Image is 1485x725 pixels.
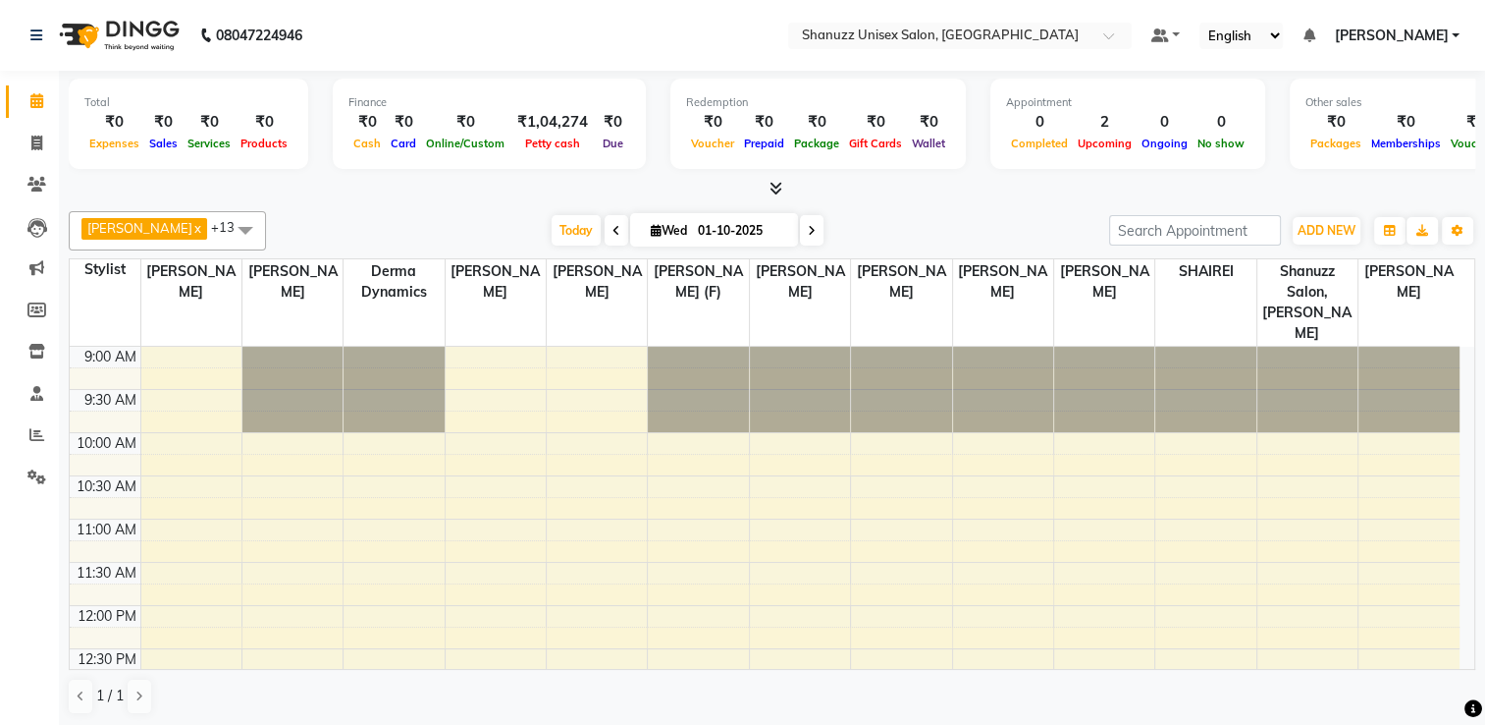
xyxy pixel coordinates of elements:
span: Today [552,215,601,246]
div: ₹0 [907,111,950,134]
span: Card [386,137,421,150]
span: Online/Custom [421,137,509,150]
div: 10:00 AM [73,433,140,454]
div: Stylist [70,259,140,280]
span: [PERSON_NAME] [953,259,1053,305]
div: 9:30 AM [80,390,140,411]
a: x [192,220,201,236]
button: ADD NEW [1293,217,1360,245]
div: ₹0 [348,111,386,134]
div: ₹1,04,274 [509,111,596,134]
span: Packages [1305,137,1366,150]
div: ₹0 [844,111,907,134]
span: [PERSON_NAME] [547,259,647,305]
div: ₹0 [183,111,236,134]
span: [PERSON_NAME] [141,259,241,305]
span: Due [598,137,628,150]
div: 11:30 AM [73,563,140,584]
div: 9:00 AM [80,347,140,367]
div: ₹0 [1366,111,1446,134]
b: 08047224946 [216,8,302,63]
input: 2025-10-01 [692,216,790,246]
span: Shanuzz Salon, [PERSON_NAME] [1257,259,1357,346]
div: ₹0 [236,111,292,134]
div: ₹0 [1305,111,1366,134]
div: ₹0 [84,111,144,134]
span: Upcoming [1073,137,1137,150]
span: Services [183,137,236,150]
div: 0 [1193,111,1249,134]
div: Finance [348,94,630,111]
span: Products [236,137,292,150]
span: Prepaid [739,137,789,150]
span: Ongoing [1137,137,1193,150]
span: Wallet [907,137,950,150]
span: [PERSON_NAME] [87,220,192,236]
span: Cash [348,137,386,150]
span: [PERSON_NAME] [851,259,951,305]
div: Total [84,94,292,111]
div: ₹0 [144,111,183,134]
span: Derma Dynamics [344,259,444,305]
div: ₹0 [596,111,630,134]
span: SHAIREI [1155,259,1255,284]
span: 1 / 1 [96,686,124,706]
div: 2 [1073,111,1137,134]
span: Memberships [1366,137,1446,150]
div: ₹0 [739,111,789,134]
input: Search Appointment [1109,215,1281,246]
span: [PERSON_NAME] [1334,26,1448,46]
div: ₹0 [421,111,509,134]
div: ₹0 [686,111,739,134]
span: Voucher [686,137,739,150]
span: Expenses [84,137,144,150]
span: [PERSON_NAME] [446,259,546,305]
div: 10:30 AM [73,476,140,497]
span: [PERSON_NAME] (F) [648,259,748,305]
span: ADD NEW [1298,223,1355,238]
span: Petty cash [520,137,585,150]
span: Completed [1006,137,1073,150]
div: Appointment [1006,94,1249,111]
div: ₹0 [386,111,421,134]
span: Wed [646,223,692,238]
span: No show [1193,137,1249,150]
span: [PERSON_NAME] [750,259,850,305]
span: [PERSON_NAME] [1054,259,1154,305]
div: 12:00 PM [74,606,140,627]
div: 0 [1006,111,1073,134]
span: [PERSON_NAME] [1358,259,1459,305]
div: Redemption [686,94,950,111]
img: logo [50,8,185,63]
div: 0 [1137,111,1193,134]
span: +13 [211,219,249,235]
div: 11:00 AM [73,520,140,540]
span: [PERSON_NAME] [242,259,343,305]
span: Package [789,137,844,150]
span: Sales [144,137,183,150]
div: 12:30 PM [74,649,140,670]
div: ₹0 [789,111,844,134]
span: Gift Cards [844,137,907,150]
